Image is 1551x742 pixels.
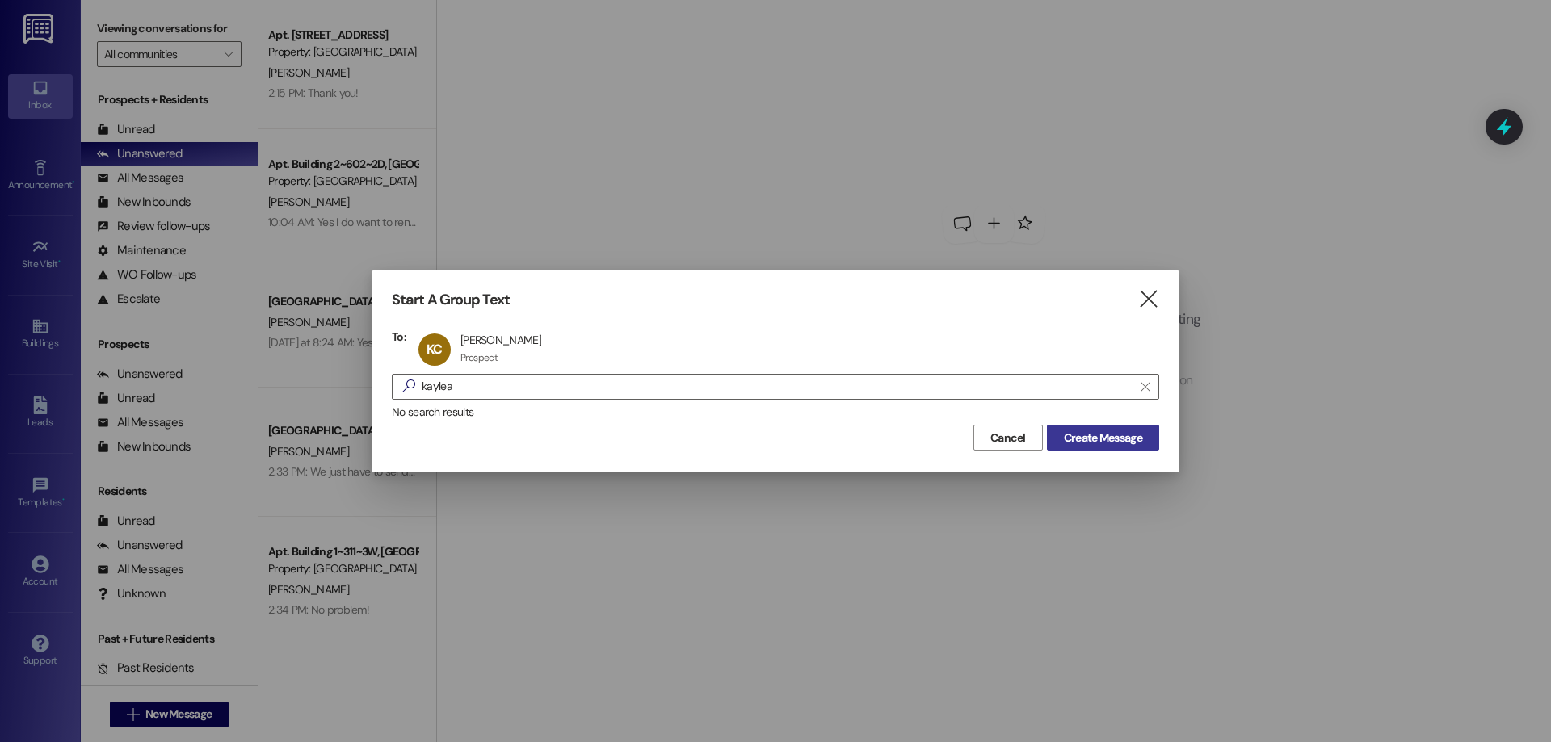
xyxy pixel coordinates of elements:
[460,333,541,347] div: [PERSON_NAME]
[1137,291,1159,308] i: 
[392,404,1159,421] div: No search results
[1141,380,1150,393] i: 
[1064,430,1142,446] span: Create Message
[427,341,442,358] span: KC
[973,425,1043,451] button: Cancel
[1133,375,1158,399] button: Clear text
[1047,425,1159,451] button: Create Message
[990,430,1026,446] span: Cancel
[392,291,510,309] h3: Start A Group Text
[396,378,422,395] i: 
[460,351,498,364] div: Prospect
[422,375,1133,398] input: Search for any contact or apartment
[392,329,406,344] h3: To:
